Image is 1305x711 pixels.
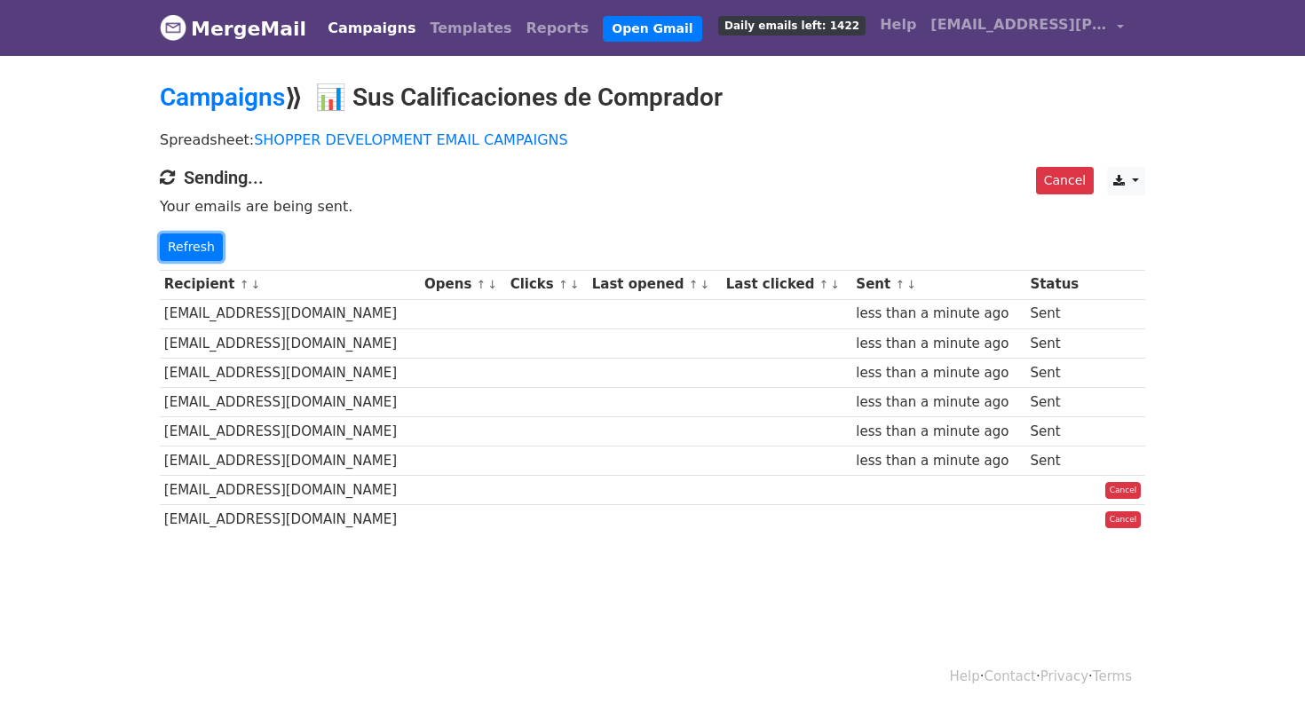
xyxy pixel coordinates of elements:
[160,197,1145,216] p: Your emails are being sent.
[1026,299,1088,328] td: Sent
[160,83,1145,113] h2: ⟫ 📊 Sus Calificaciones de Comprador
[856,392,1021,413] div: less than a minute ago
[1105,482,1142,500] a: Cancel
[570,278,580,291] a: ↓
[873,7,923,43] a: Help
[160,233,223,261] a: Refresh
[160,328,420,358] td: [EMAIL_ADDRESS][DOMAIN_NAME]
[700,278,710,291] a: ↓
[519,11,597,46] a: Reports
[1040,668,1088,684] a: Privacy
[160,167,1145,188] h4: Sending...
[856,422,1021,442] div: less than a minute ago
[895,278,905,291] a: ↑
[1026,387,1088,416] td: Sent
[819,278,829,291] a: ↑
[423,11,518,46] a: Templates
[1026,446,1088,476] td: Sent
[240,278,249,291] a: ↑
[250,278,260,291] a: ↓
[711,7,873,43] a: Daily emails left: 1422
[856,304,1021,324] div: less than a minute ago
[830,278,840,291] a: ↓
[718,16,866,36] span: Daily emails left: 1422
[930,14,1108,36] span: [EMAIL_ADDRESS][PERSON_NAME][DOMAIN_NAME]
[1026,270,1088,299] th: Status
[689,278,699,291] a: ↑
[254,131,568,148] a: SHOPPER DEVELOPMENT EMAIL CAMPAIGNS
[603,16,701,42] a: Open Gmail
[923,7,1131,49] a: [EMAIL_ADDRESS][PERSON_NAME][DOMAIN_NAME]
[160,387,420,416] td: [EMAIL_ADDRESS][DOMAIN_NAME]
[985,668,1036,684] a: Contact
[160,270,420,299] th: Recipient
[160,446,420,476] td: [EMAIL_ADDRESS][DOMAIN_NAME]
[160,299,420,328] td: [EMAIL_ADDRESS][DOMAIN_NAME]
[160,417,420,446] td: [EMAIL_ADDRESS][DOMAIN_NAME]
[160,10,306,47] a: MergeMail
[160,358,420,387] td: [EMAIL_ADDRESS][DOMAIN_NAME]
[558,278,568,291] a: ↑
[420,270,506,299] th: Opens
[1216,626,1305,711] iframe: Chat Widget
[160,476,420,505] td: [EMAIL_ADDRESS][DOMAIN_NAME]
[1026,328,1088,358] td: Sent
[1026,417,1088,446] td: Sent
[506,270,588,299] th: Clicks
[950,668,980,684] a: Help
[320,11,423,46] a: Campaigns
[588,270,722,299] th: Last opened
[1036,167,1094,194] a: Cancel
[1105,511,1142,529] a: Cancel
[160,505,420,534] td: [EMAIL_ADDRESS][DOMAIN_NAME]
[160,83,285,112] a: Campaigns
[856,334,1021,354] div: less than a minute ago
[856,451,1021,471] div: less than a minute ago
[160,14,186,41] img: MergeMail logo
[477,278,486,291] a: ↑
[1026,358,1088,387] td: Sent
[160,130,1145,149] p: Spreadsheet:
[1093,668,1132,684] a: Terms
[487,278,497,291] a: ↓
[856,363,1021,383] div: less than a minute ago
[852,270,1026,299] th: Sent
[906,278,916,291] a: ↓
[722,270,852,299] th: Last clicked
